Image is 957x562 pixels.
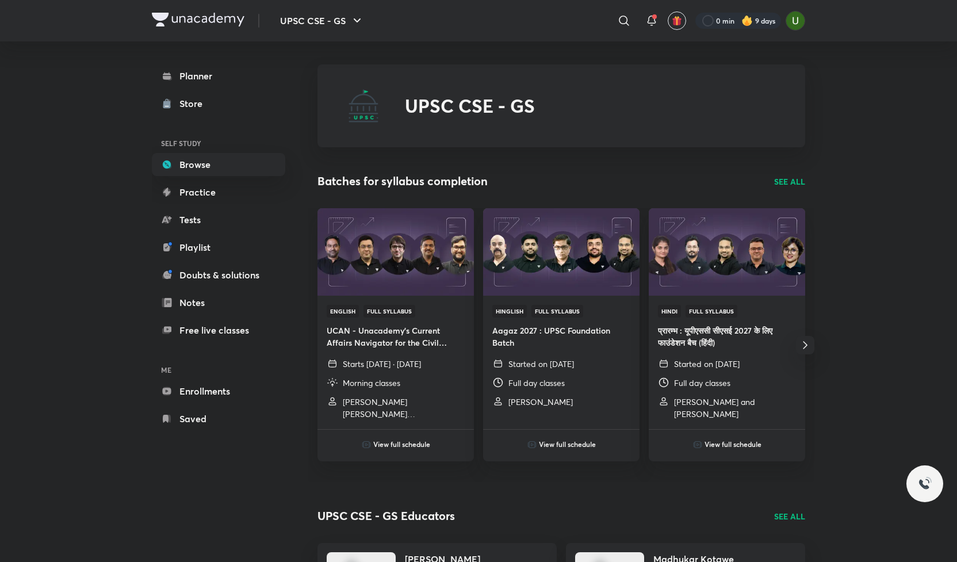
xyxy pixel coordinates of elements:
[345,87,382,124] img: UPSC CSE - GS
[508,358,574,370] p: Started on [DATE]
[152,380,285,403] a: Enrollments
[152,13,244,29] a: Company Logo
[539,439,596,449] h6: View full schedule
[674,396,796,420] p: Himanshu Sharma and Rinku Singh
[152,319,285,342] a: Free live classes
[152,92,285,115] a: Store
[152,236,285,259] a: Playlist
[152,407,285,430] a: Saved
[674,377,730,389] p: Full day classes
[705,439,761,449] h6: View full schedule
[152,263,285,286] a: Doubts & solutions
[492,324,630,349] h4: Aagaz 2027 : UPSC Foundation Batch
[152,291,285,314] a: Notes
[693,440,702,449] img: play
[152,153,285,176] a: Browse
[674,358,740,370] p: Started on [DATE]
[273,9,371,32] button: UPSC CSE - GS
[481,207,641,296] img: Thumbnail
[774,510,805,522] a: SEE ALL
[152,64,285,87] a: Planner
[373,439,430,449] h6: View full schedule
[316,207,475,296] img: Thumbnail
[649,208,805,429] a: ThumbnailHindiFull Syllabusप्रारम्भ : यूपीएससी सीएसई 2027 के लिए फाउंडेशन बैच (हिंदी)Started on [...
[531,305,583,318] span: Full Syllabus
[483,208,640,417] a: ThumbnailHinglishFull SyllabusAagaz 2027 : UPSC Foundation BatchStarted on [DATE]Full day classes...
[343,396,465,420] p: Sarmad Mehraj, Aastha Pilania, Chethan N and 4 more
[658,324,796,349] h4: प्रारम्भ : यूपीएससी सीएसई 2027 के लिए फाउंडेशन बैच (हिंदी)
[317,208,474,429] a: ThumbnailEnglishFull SyllabusUCAN - Unacademy's Current Affairs Navigator for the Civil Services ...
[658,305,681,318] span: Hindi
[527,440,537,449] img: play
[508,396,573,408] p: Pratik Nayak
[508,377,565,389] p: Full day classes
[786,11,805,30] img: Aishwary Kumar
[343,358,421,370] p: Starts [DATE] · [DATE]
[668,12,686,30] button: avatar
[647,207,806,296] img: Thumbnail
[362,440,371,449] img: play
[686,305,737,318] span: Full Syllabus
[317,507,455,525] h3: UPSC CSE - GS Educators
[152,13,244,26] img: Company Logo
[672,16,682,26] img: avatar
[152,208,285,231] a: Tests
[363,305,415,318] span: Full Syllabus
[152,360,285,380] h6: ME
[152,133,285,153] h6: SELF STUDY
[492,305,527,318] span: Hinglish
[179,97,209,110] div: Store
[152,181,285,204] a: Practice
[741,15,753,26] img: streak
[918,477,932,491] img: ttu
[327,305,359,318] span: English
[327,324,465,349] h4: UCAN - Unacademy's Current Affairs Navigator for the Civil Services Examination
[317,173,488,190] h2: Batches for syllabus completion
[343,377,400,389] p: Morning classes
[774,175,805,188] a: SEE ALL
[405,95,535,117] h2: UPSC CSE - GS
